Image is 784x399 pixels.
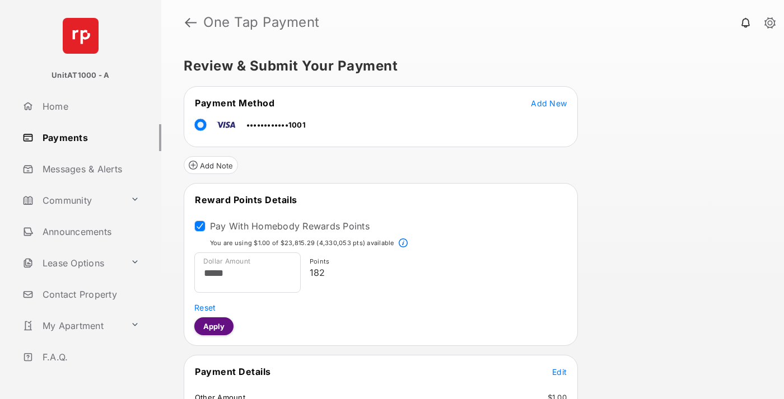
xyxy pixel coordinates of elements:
[195,97,274,109] span: Payment Method
[184,59,753,73] h5: Review & Submit Your Payment
[18,218,161,245] a: Announcements
[194,317,234,335] button: Apply
[195,366,271,377] span: Payment Details
[552,367,567,377] span: Edit
[18,250,126,276] a: Lease Options
[552,366,567,377] button: Edit
[246,120,306,129] span: ••••••••••••1001
[18,312,126,339] a: My Apartment
[18,187,126,214] a: Community
[195,194,297,205] span: Reward Points Details
[203,16,320,29] strong: One Tap Payment
[194,303,216,312] span: Reset
[531,98,567,108] span: Add New
[210,238,394,248] p: You are using $1.00 of $23,815.29 (4,330,053 pts) available
[310,257,563,266] p: Points
[18,344,161,370] a: F.A.Q.
[210,220,370,232] label: Pay With Homebody Rewards Points
[194,302,216,313] button: Reset
[63,18,99,54] img: svg+xml;base64,PHN2ZyB4bWxucz0iaHR0cDovL3d3dy53My5vcmcvMjAwMC9zdmciIHdpZHRoPSI2NCIgaGVpZ2h0PSI2NC...
[310,266,563,279] p: 182
[52,70,109,81] p: UnitAT1000 - A
[184,156,238,174] button: Add Note
[18,156,161,182] a: Messages & Alerts
[18,281,161,308] a: Contact Property
[531,97,567,109] button: Add New
[18,124,161,151] a: Payments
[18,93,161,120] a: Home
